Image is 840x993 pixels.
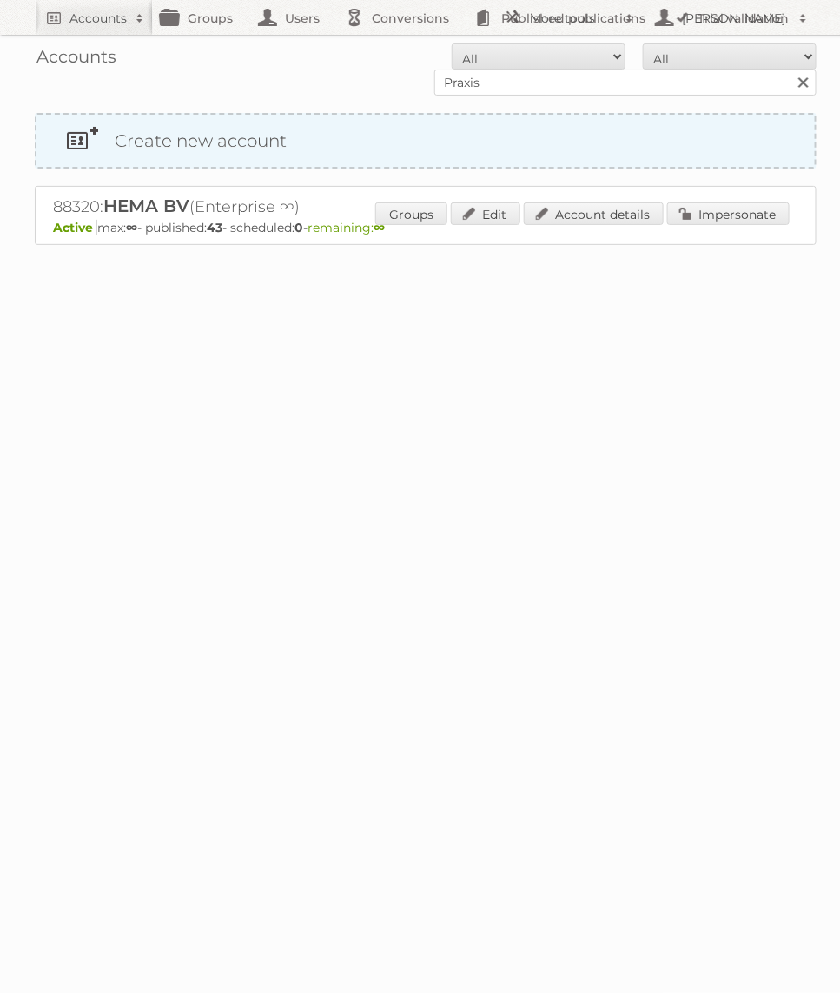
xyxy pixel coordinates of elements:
a: Groups [375,202,447,225]
span: Active [53,220,97,235]
strong: ∞ [126,220,137,235]
a: Edit [451,202,520,225]
a: Impersonate [667,202,790,225]
span: HEMA BV [103,195,189,216]
strong: 43 [207,220,222,235]
h2: Accounts [69,10,127,27]
strong: 0 [294,220,303,235]
h2: [PERSON_NAME] [678,10,790,27]
h2: More tools [530,10,617,27]
a: Account details [524,202,664,225]
strong: ∞ [374,220,385,235]
a: Create new account [36,115,815,167]
h2: 88320: (Enterprise ∞) [53,195,661,218]
p: max: - published: - scheduled: - [53,220,798,235]
span: remaining: [308,220,385,235]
